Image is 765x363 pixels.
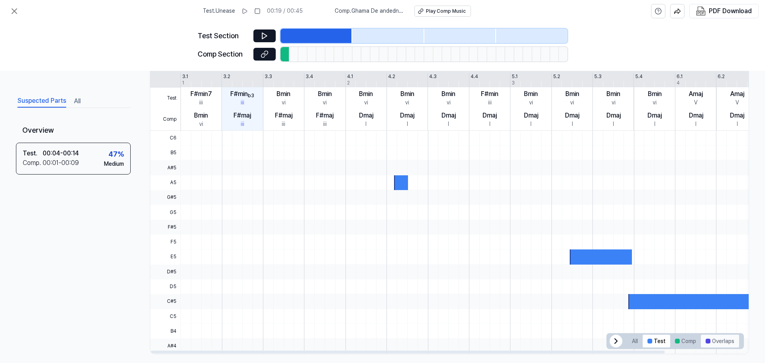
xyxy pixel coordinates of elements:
[695,120,696,128] div: I
[441,89,455,99] div: Bmin
[150,220,180,235] span: F#5
[150,145,180,160] span: B5
[694,99,698,107] div: V
[647,111,662,120] div: Dmaj
[347,80,350,86] div: 2
[627,335,643,347] button: All
[471,73,478,80] div: 4.4
[18,95,66,108] button: Suspected Parts
[677,80,680,86] div: 4
[426,8,466,15] div: Play Comp Music
[198,49,249,60] div: Comp Section
[651,4,665,18] button: help
[23,158,43,168] div: Comp .
[364,99,368,107] div: vi
[481,89,498,99] div: F#min
[696,6,706,16] img: PDF Download
[248,93,254,98] sub: b3
[16,119,131,143] div: Overview
[653,99,657,107] div: vi
[448,120,449,128] div: I
[150,190,180,205] span: G#5
[190,89,212,99] div: F#min7
[282,120,285,128] div: iii
[565,89,579,99] div: Bmin
[318,89,332,99] div: Bmin
[689,111,703,120] div: Dmaj
[674,8,681,15] img: share
[694,4,753,18] button: PDF Download
[198,30,249,42] div: Test Section
[709,6,752,16] div: PDF Download
[199,99,203,107] div: iii
[335,7,405,15] span: Comp . Ghama De andednt Newola
[643,335,670,347] button: Test
[150,109,180,130] span: Comp
[199,120,203,128] div: vi
[718,73,725,80] div: 6.2
[230,89,254,99] div: F#min
[594,73,602,80] div: 5.3
[23,149,43,158] div: Test .
[223,73,230,80] div: 3.2
[267,7,303,15] div: 00:19 / 00:45
[265,73,272,80] div: 3.3
[150,205,180,220] span: G5
[612,99,616,107] div: vi
[730,111,744,120] div: Dmaj
[512,73,518,80] div: 5.1
[512,80,515,86] div: 3
[323,99,327,107] div: vi
[447,99,451,107] div: vi
[277,89,290,99] div: Bmin
[737,120,738,128] div: I
[701,335,739,347] button: Overlaps
[565,111,579,120] div: Dmaj
[104,160,124,168] div: Medium
[150,175,180,190] span: A5
[677,73,683,80] div: 6.1
[316,111,333,120] div: F#maj
[347,73,353,80] div: 4.1
[182,73,188,80] div: 3.1
[670,335,701,347] button: Comp
[43,158,79,168] div: 00:01 - 00:09
[275,111,292,120] div: F#maj
[606,89,620,99] div: Bmin
[282,99,286,107] div: vi
[524,111,538,120] div: Dmaj
[429,73,437,80] div: 4.3
[530,120,532,128] div: I
[43,149,79,158] div: 00:04 - 00:14
[365,120,367,128] div: I
[654,120,655,128] div: I
[572,120,573,128] div: I
[150,131,180,145] span: C6
[483,111,497,120] div: Dmaj
[150,324,180,339] span: B4
[323,120,327,128] div: iii
[150,279,180,294] span: D5
[150,265,180,279] span: D#5
[241,99,244,107] div: iii
[407,120,408,128] div: I
[441,111,456,120] div: Dmaj
[359,111,373,120] div: Dmaj
[150,294,180,309] span: C#5
[150,235,180,249] span: F5
[203,7,235,15] span: Test . Unease
[400,111,414,120] div: Dmaj
[655,7,662,15] svg: help
[553,73,560,80] div: 5.2
[241,120,244,128] div: iii
[194,111,208,120] div: Bmin
[388,73,395,80] div: 4.2
[606,111,621,120] div: Dmaj
[529,99,533,107] div: vi
[150,309,180,324] span: C5
[150,249,180,264] span: E5
[233,111,251,120] div: F#maj
[150,88,180,109] span: Test
[489,120,490,128] div: I
[635,73,643,80] div: 5.4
